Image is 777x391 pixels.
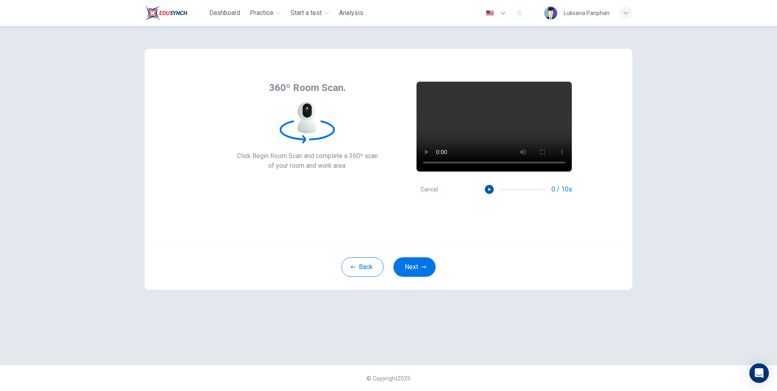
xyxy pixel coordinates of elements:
[749,363,769,383] div: Open Intercom Messenger
[551,185,572,194] span: 0 / 10s
[564,8,610,18] div: Luksana Panphan
[336,6,367,20] button: Analysis
[367,375,410,382] span: © Copyright 2025
[206,6,243,20] button: Dashboard
[291,8,322,18] span: Start a test
[209,8,240,18] span: Dashboard
[237,161,378,171] span: of your room and work area.
[341,257,384,277] button: Back
[237,151,378,161] span: Click Begin Room Scan and complete a 360º scan
[393,257,436,277] button: Next
[287,6,332,20] button: Start a test
[416,182,442,198] button: Cancel
[339,8,363,18] span: Analysis
[250,8,273,18] span: Practice
[544,7,557,20] img: Profile picture
[247,6,284,20] button: Practice
[145,5,206,21] a: Train Test logo
[145,5,187,21] img: Train Test logo
[269,81,346,94] span: 360º Room Scan.
[485,10,495,16] img: en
